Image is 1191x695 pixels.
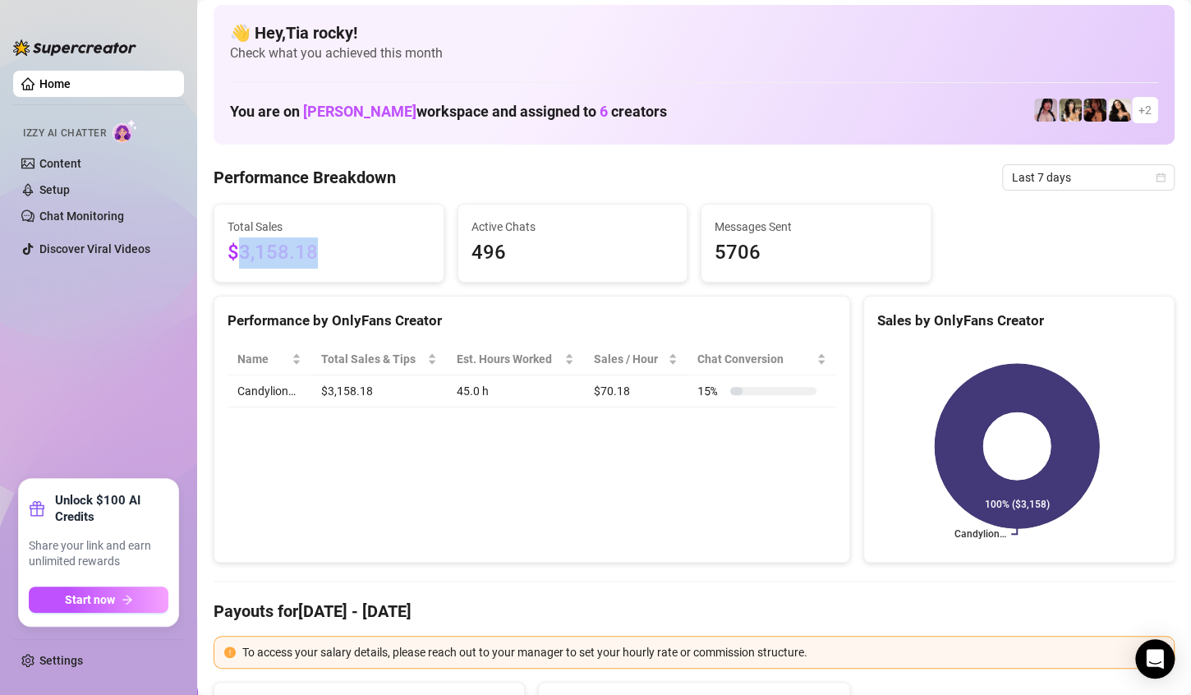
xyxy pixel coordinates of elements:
th: Total Sales & Tips [311,343,448,375]
span: Chat Conversion [697,350,813,368]
button: Start nowarrow-right [29,587,168,613]
span: 6 [600,103,608,120]
h4: Payouts for [DATE] - [DATE] [214,600,1175,623]
span: Name [237,350,288,368]
span: exclamation-circle [224,647,236,658]
span: Active Chats [471,218,674,236]
span: Total Sales [228,218,430,236]
img: mads [1108,99,1131,122]
a: Setup [39,183,70,196]
div: Performance by OnlyFans Creator [228,310,836,332]
span: Start now [65,593,115,606]
span: calendar [1156,173,1166,182]
div: Open Intercom Messenger [1135,639,1175,679]
div: Est. Hours Worked [457,350,561,368]
span: arrow-right [122,594,133,605]
a: Settings [39,654,83,667]
td: 45.0 h [447,375,584,407]
h4: 👋 Hey, Tia rocky ! [230,21,1158,44]
span: Last 7 days [1012,165,1165,190]
th: Sales / Hour [584,343,687,375]
span: Total Sales & Tips [321,350,425,368]
span: $3,158.18 [228,237,430,269]
td: $70.18 [584,375,687,407]
img: Candylion [1059,99,1082,122]
span: 496 [471,237,674,269]
h4: Performance Breakdown [214,166,396,189]
a: Home [39,77,71,90]
span: 15 % [697,382,724,400]
td: Candylion… [228,375,311,407]
div: Sales by OnlyFans Creator [877,310,1161,332]
span: Izzy AI Chatter [23,126,106,141]
span: Messages Sent [715,218,917,236]
span: 5706 [715,237,917,269]
td: $3,158.18 [311,375,448,407]
th: Chat Conversion [687,343,836,375]
img: cyber [1034,99,1057,122]
span: Share your link and earn unlimited rewards [29,538,168,570]
img: logo-BBDzfeDw.svg [13,39,136,56]
div: To access your salary details, please reach out to your manager to set your hourly rate or commis... [242,643,1164,661]
span: Sales / Hour [594,350,664,368]
a: Chat Monitoring [39,209,124,223]
a: Discover Viral Videos [39,242,150,255]
strong: Unlock $100 AI Credits [55,492,168,525]
h1: You are on workspace and assigned to creators [230,103,667,121]
text: Candylion… [954,528,1006,540]
span: gift [29,500,45,517]
span: Check what you achieved this month [230,44,1158,62]
span: [PERSON_NAME] [303,103,416,120]
img: AI Chatter [113,119,138,143]
th: Name [228,343,311,375]
a: Content [39,157,81,170]
span: + 2 [1138,101,1152,119]
img: steph [1083,99,1106,122]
